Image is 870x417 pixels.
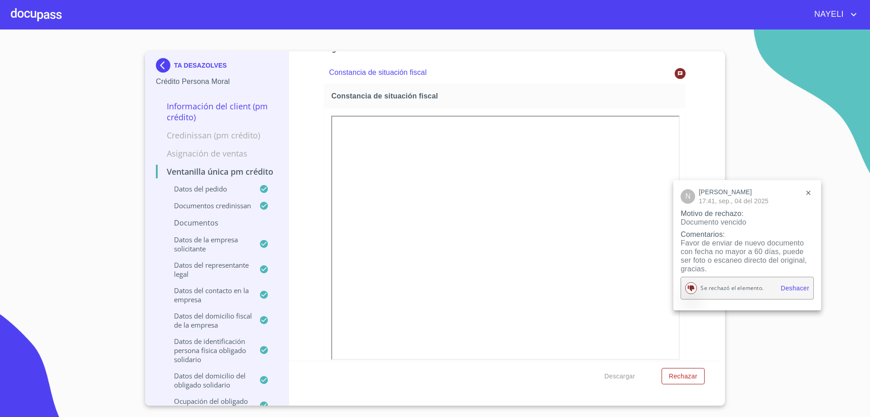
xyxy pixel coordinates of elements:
[781,283,809,294] span: Deshacer
[681,230,814,239] div: Comentarios:
[699,187,799,196] span: [PERSON_NAME]
[681,189,695,204] div: recipe
[681,209,814,218] div: Motivo de rechazo:
[799,184,817,202] button: settings
[681,218,814,226] div: Documento vencido
[685,192,691,201] span: N
[699,196,799,206] span: 17:41, sep., 04 del 2025
[701,284,764,292] div: Se rechazó el elemento.
[681,239,814,273] div: Favor de enviar de nuevo documento con fecha no mayor a 60 días, puede ser foto o escaneo directo...
[777,280,813,297] button: Deshacer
